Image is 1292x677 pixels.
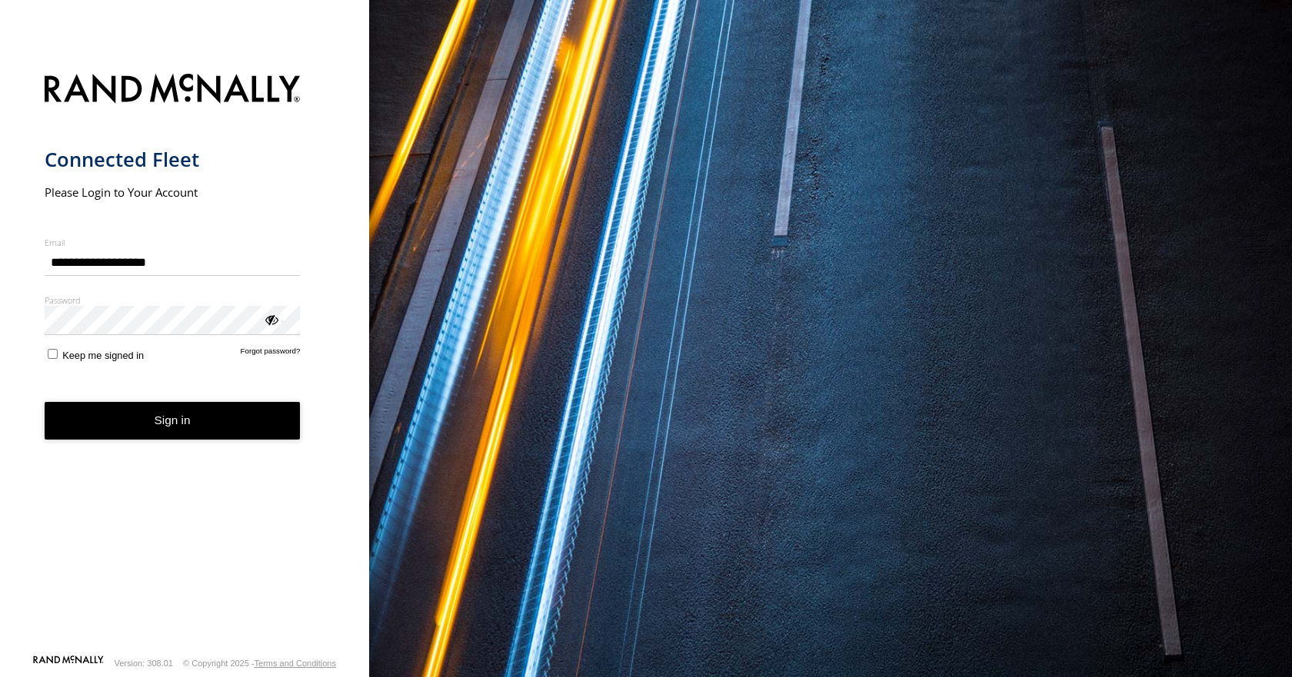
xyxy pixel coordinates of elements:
form: main [45,65,325,654]
img: Rand McNally [45,71,301,110]
h1: Connected Fleet [45,147,301,172]
h2: Please Login to Your Account [45,184,301,200]
button: Sign in [45,402,301,440]
a: Terms and Conditions [255,659,336,668]
label: Email [45,237,301,248]
span: Keep me signed in [62,350,144,361]
a: Forgot password? [241,347,301,361]
a: Visit our Website [33,655,104,671]
div: Version: 308.01 [115,659,173,668]
div: ViewPassword [263,311,278,327]
input: Keep me signed in [48,349,58,359]
label: Password [45,294,301,306]
div: © Copyright 2025 - [183,659,336,668]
